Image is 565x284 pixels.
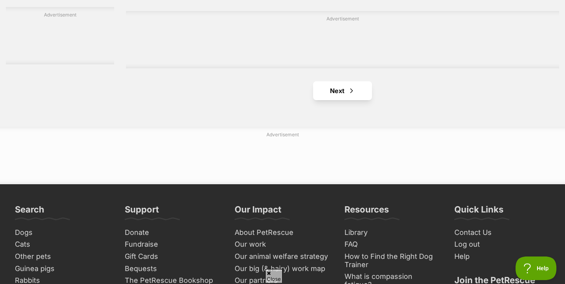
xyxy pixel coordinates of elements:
a: Cats [12,238,114,251]
a: Our animal welfare strategy [231,251,334,263]
a: Library [341,227,443,239]
a: Other pets [12,251,114,263]
a: Log out [451,238,553,251]
a: How to Find the Right Dog Trainer [341,251,443,271]
iframe: Help Scout Beacon - Open [516,257,557,280]
a: Dogs [12,227,114,239]
h3: Our Impact [235,204,281,220]
h3: Support [125,204,159,220]
span: Close [265,269,282,283]
div: Advertisement [126,11,559,68]
a: Donate [122,227,224,239]
a: Next page [313,81,372,100]
a: FAQ [341,238,443,251]
a: Our work [231,238,334,251]
a: Guinea pigs [12,263,114,275]
a: Gift Cards [122,251,224,263]
a: Fundraise [122,238,224,251]
a: About PetRescue [231,227,334,239]
h3: Resources [344,204,389,220]
a: Our big (& hairy) work map [231,263,334,275]
div: Advertisement [6,7,114,64]
a: Contact Us [451,227,553,239]
a: Help [451,251,553,263]
a: Bequests [122,263,224,275]
nav: Pagination [126,81,559,100]
h3: Quick Links [454,204,503,220]
h3: Search [15,204,44,220]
